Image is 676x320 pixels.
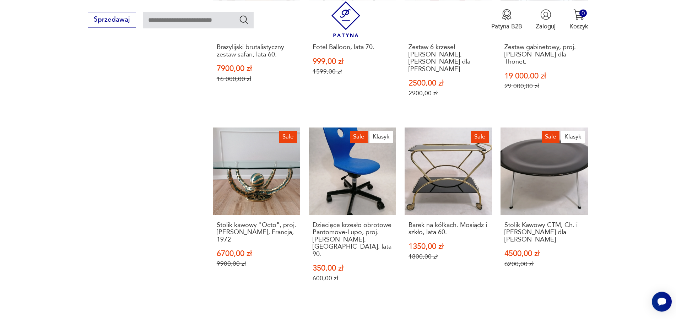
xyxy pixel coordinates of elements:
h3: Fotel Balloon, lata 70. [313,44,393,51]
a: SaleKlasykDziecięce krzesło obrotowe Pantomove-Lupo, proj. V. Panton, VS, lata 90.Dziecięce krzes... [309,128,396,299]
p: Zaloguj [536,22,556,30]
h3: Stolik kawowy "Octo", proj. [PERSON_NAME], Francja, 1972 [217,222,297,243]
a: Ikona medaluPatyna B2B [491,9,522,30]
h3: Barek na kółkach. Mosiądz i szkło, lata 60. [409,222,488,236]
p: 999,00 zł [313,58,393,65]
p: 1350,00 zł [409,243,488,250]
button: Szukaj [239,14,249,25]
button: 0Koszyk [569,9,588,30]
p: 9900,00 zł [217,260,297,267]
img: Patyna - sklep z meblami i dekoracjami vintage [328,1,364,37]
a: SaleBarek na kółkach. Mosiądz i szkło, lata 60.Barek na kółkach. Mosiądz i szkło, lata 60.1350,00... [405,128,492,299]
p: 19 000,00 zł [504,72,584,80]
h3: Brazylijski brutalistyczny zestaw safari, lata 60. [217,44,297,58]
p: 350,00 zł [313,265,393,272]
p: 4500,00 zł [504,250,584,257]
p: Koszyk [569,22,588,30]
div: 0 [579,9,587,17]
a: Sprzedawaj [88,17,136,23]
p: 600,00 zł [313,275,393,282]
button: Sprzedawaj [88,12,136,27]
iframe: Smartsupp widget button [652,292,672,311]
p: 1599,00 zł [313,68,393,75]
p: 7900,00 zł [217,65,297,72]
h3: Zestaw 6 krzeseł [PERSON_NAME], [PERSON_NAME] dla [PERSON_NAME] [409,44,488,73]
img: Ikona medalu [501,9,512,20]
p: 29 000,00 zł [504,82,584,90]
p: 2500,00 zł [409,80,488,87]
h3: Dziecięce krzesło obrotowe Pantomove-Lupo, proj. [PERSON_NAME], [GEOGRAPHIC_DATA], lata 90. [313,222,393,258]
h3: Stolik Kawowy CTM, Ch. i [PERSON_NAME] dla [PERSON_NAME] [504,222,584,243]
p: 6700,00 zł [217,250,297,257]
a: SaleStolik kawowy "Octo", proj. Henri Fernandez, Francja, 1972Stolik kawowy "Octo", proj. [PERSON... [213,128,300,299]
p: 6200,00 zł [504,260,584,268]
p: 16 000,00 zł [217,75,297,83]
img: Ikonka użytkownika [540,9,551,20]
img: Ikona koszyka [573,9,584,20]
p: 1800,00 zł [409,253,488,260]
p: 2900,00 zł [409,90,488,97]
button: Patyna B2B [491,9,522,30]
h3: Zestaw gabinetowy, proj. [PERSON_NAME] dla Thonet. [504,44,584,65]
a: SaleKlasykStolik Kawowy CTM, Ch. i R. Eames dla Herman MillerStolik Kawowy CTM, Ch. i [PERSON_NAM... [501,128,588,299]
button: Zaloguj [536,9,556,30]
p: Patyna B2B [491,22,522,30]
